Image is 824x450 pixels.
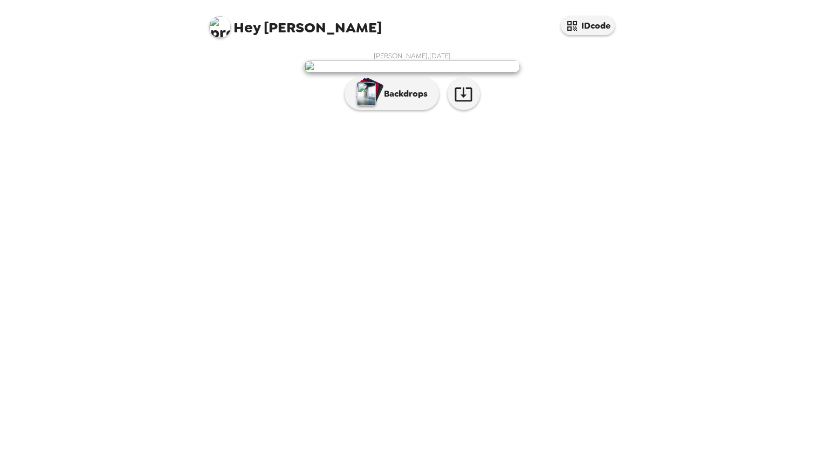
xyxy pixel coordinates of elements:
[234,18,260,37] span: Hey
[379,87,428,100] p: Backdrops
[209,11,382,35] span: [PERSON_NAME]
[209,16,231,38] img: profile pic
[374,51,451,60] span: [PERSON_NAME] , [DATE]
[304,60,520,72] img: user
[345,78,439,110] button: Backdrops
[561,16,615,35] button: IDcode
